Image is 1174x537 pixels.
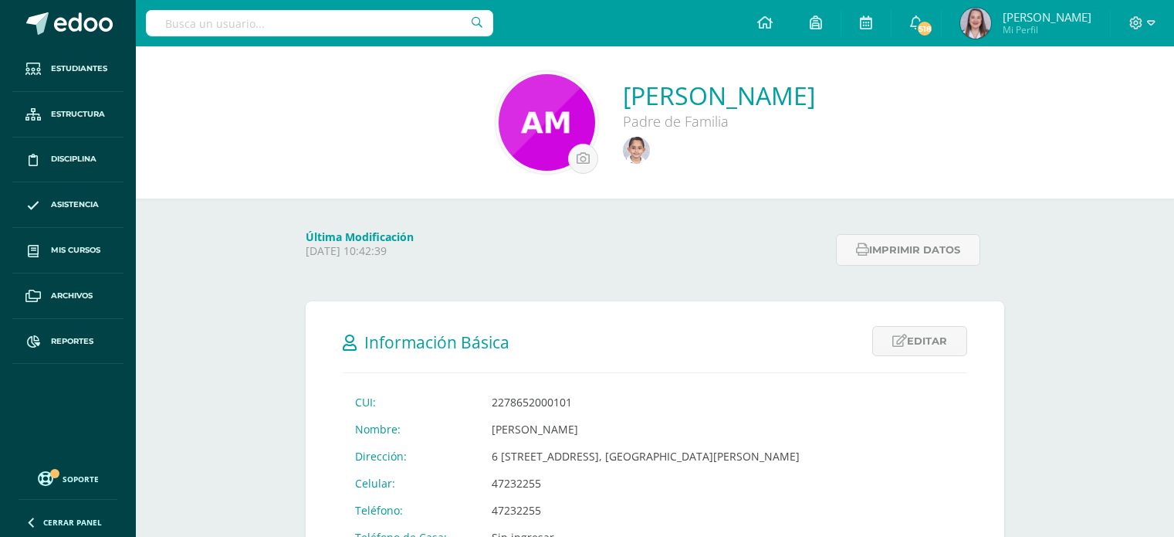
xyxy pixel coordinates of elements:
[63,474,99,484] span: Soporte
[623,79,815,112] a: [PERSON_NAME]
[51,63,107,75] span: Estudiantes
[12,182,123,228] a: Asistencia
[836,234,980,266] button: Imprimir datos
[51,153,96,165] span: Disciplina
[51,244,100,257] span: Mis cursos
[343,443,479,470] td: Dirección:
[343,470,479,497] td: Celular:
[479,497,812,524] td: 47232255
[479,470,812,497] td: 47232255
[51,108,105,121] span: Estructura
[364,331,509,353] span: Información Básica
[479,389,812,416] td: 2278652000101
[12,46,123,92] a: Estudiantes
[12,319,123,365] a: Reportes
[43,517,102,528] span: Cerrar panel
[872,326,967,356] a: Editar
[343,497,479,524] td: Teléfono:
[12,228,123,274] a: Mis cursos
[306,229,827,244] h4: Última Modificación
[343,416,479,443] td: Nombre:
[623,112,815,131] div: Padre de Familia
[916,20,933,37] span: 518
[306,244,827,258] p: [DATE] 10:42:39
[146,10,493,36] input: Busca un usuario...
[960,8,991,39] img: f9711090296037b085c033ea50106f78.png
[12,138,123,183] a: Disciplina
[479,443,812,470] td: 6 [STREET_ADDRESS], [GEOGRAPHIC_DATA][PERSON_NAME]
[51,335,93,348] span: Reportes
[51,290,93,302] span: Archivos
[19,467,117,488] a: Soporte
[1003,23,1091,36] span: Mi Perfil
[343,389,479,416] td: CUI:
[51,199,99,211] span: Asistencia
[12,92,123,138] a: Estructura
[479,416,812,443] td: [PERSON_NAME]
[499,74,595,171] img: fe53d7ae786b55563c24a91e08ec84ad.png
[1003,9,1091,25] span: [PERSON_NAME]
[12,274,123,319] a: Archivos
[623,137,650,164] img: a696b290f91143901f7fe8e16fad39e2.png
